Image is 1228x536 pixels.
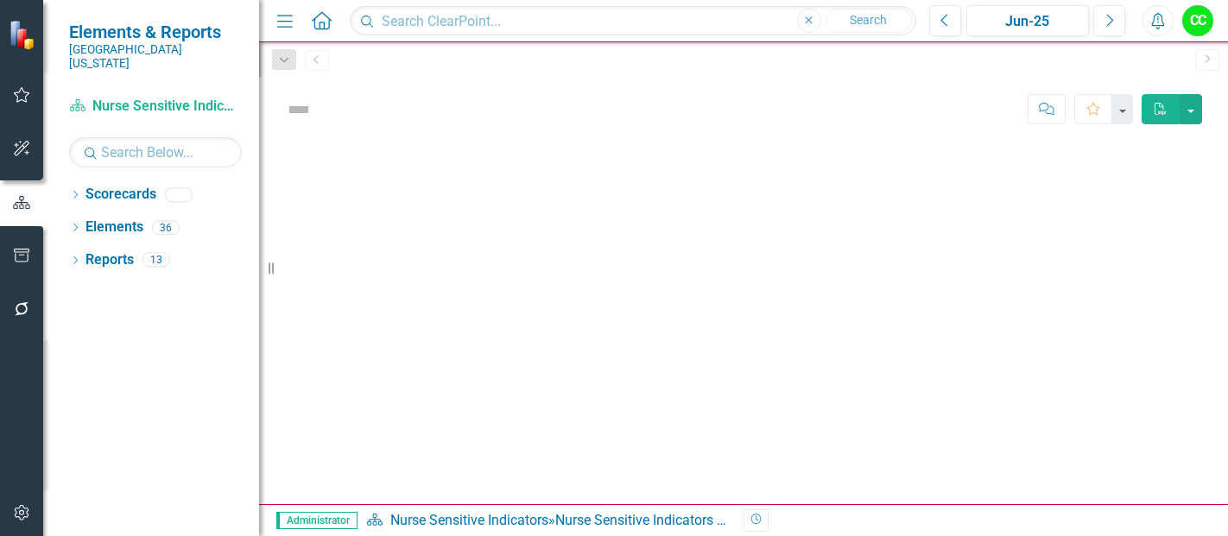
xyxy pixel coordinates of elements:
img: ClearPoint Strategy [9,19,39,49]
div: 36 [152,220,180,235]
button: CC [1182,5,1213,36]
div: Nurse Sensitive Indicators Dashboard [555,512,784,528]
small: [GEOGRAPHIC_DATA][US_STATE] [69,42,242,71]
a: Scorecards [85,185,156,205]
a: Elements [85,218,143,237]
input: Search ClearPoint... [350,6,916,36]
div: Jun-25 [972,11,1083,32]
div: » [366,511,731,531]
a: Nurse Sensitive Indicators [390,512,548,528]
a: Reports [85,250,134,270]
span: Search [850,13,887,27]
div: 13 [142,253,170,268]
span: Elements & Reports [69,22,242,42]
input: Search Below... [69,137,242,167]
img: Not Defined [285,96,313,123]
button: Search [826,9,912,33]
span: Administrator [276,512,358,529]
a: Nurse Sensitive Indicators [69,97,242,117]
button: Jun-25 [966,5,1089,36]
